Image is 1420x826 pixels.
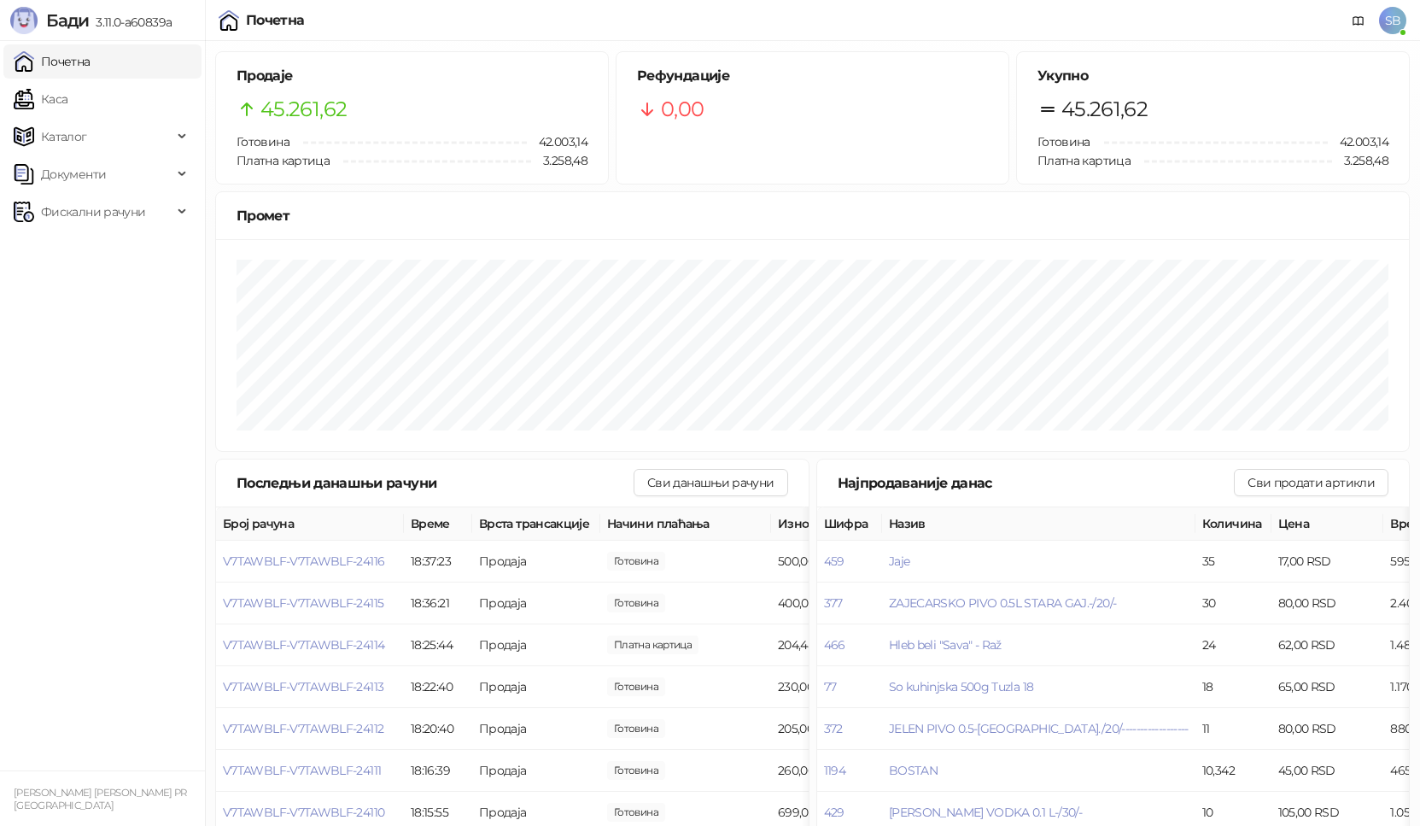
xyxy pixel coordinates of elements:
[237,134,289,149] span: Готовина
[223,721,383,736] button: V7TAWBLF-V7TAWBLF-24112
[237,66,587,86] h5: Продаје
[1037,66,1388,86] h5: Укупно
[1037,134,1090,149] span: Готовина
[527,132,587,151] span: 42.003,14
[14,787,187,811] small: [PERSON_NAME] [PERSON_NAME] PR [GEOGRAPHIC_DATA]
[889,679,1033,694] button: So kuhinjska 500g Tuzla 18
[404,750,472,792] td: 18:16:39
[634,469,787,496] button: Сви данашњи рачуни
[260,93,347,126] span: 45.261,62
[531,151,587,170] span: 3.258,48
[1332,151,1388,170] span: 3.258,48
[824,595,843,611] button: 377
[472,666,600,708] td: Продаја
[223,595,383,611] button: V7TAWBLF-V7TAWBLF-24115
[237,153,330,168] span: Платна картица
[216,507,404,541] th: Број рачуна
[1271,583,1384,624] td: 80,00 RSD
[223,805,384,820] button: V7TAWBLF-V7TAWBLF-24110
[771,708,899,750] td: 205,00 RSD
[1037,153,1131,168] span: Платна картица
[472,750,600,792] td: Продаја
[824,554,844,569] button: 459
[223,763,381,778] button: V7TAWBLF-V7TAWBLF-24111
[404,507,472,541] th: Време
[824,679,837,694] button: 77
[246,14,305,27] div: Почетна
[824,805,844,820] button: 429
[10,7,38,34] img: Logo
[607,761,665,780] span: 260,00
[1345,7,1372,34] a: Документација
[1271,750,1384,792] td: 45,00 RSD
[1195,541,1271,583] td: 35
[41,120,87,154] span: Каталог
[771,750,899,792] td: 260,00 RSD
[889,721,1189,736] span: JELEN PIVO 0.5-[GEOGRAPHIC_DATA]./20/------------------
[607,636,698,654] span: 204,48
[771,507,899,541] th: Износ
[1271,708,1384,750] td: 80,00 RSD
[771,624,899,666] td: 204,48 RSD
[223,637,384,653] button: V7TAWBLF-V7TAWBLF-24114
[223,554,384,569] button: V7TAWBLF-V7TAWBLF-24116
[771,666,899,708] td: 230,00 RSD
[1195,507,1271,541] th: Количина
[1271,666,1384,708] td: 65,00 RSD
[889,554,909,569] button: Jaje
[1195,624,1271,666] td: 24
[404,666,472,708] td: 18:22:40
[89,15,172,30] span: 3.11.0-a60839a
[607,552,665,571] span: 500,00
[889,595,1116,611] button: ZAJECARSKO PIVO 0.5L STARA GAJ.-/20/-
[838,472,1235,494] div: Најпродаваније данас
[1195,583,1271,624] td: 30
[14,44,91,79] a: Почетна
[889,763,938,778] button: BOSTAN
[1234,469,1388,496] button: Сви продати артикли
[1379,7,1406,34] span: SB
[1195,750,1271,792] td: 10,342
[41,195,145,229] span: Фискални рачуни
[223,679,383,694] button: V7TAWBLF-V7TAWBLF-24113
[237,472,634,494] div: Последњи данашњи рачуни
[472,624,600,666] td: Продаја
[607,803,665,822] span: 699,00
[472,708,600,750] td: Продаја
[607,677,665,696] span: 230,00
[771,541,899,583] td: 500,00 RSD
[404,583,472,624] td: 18:36:21
[1195,708,1271,750] td: 11
[404,541,472,583] td: 18:37:23
[41,157,106,191] span: Документи
[771,583,899,624] td: 400,00 RSD
[472,583,600,624] td: Продаја
[1271,541,1384,583] td: 17,00 RSD
[1328,132,1388,151] span: 42.003,14
[882,507,1195,541] th: Назив
[889,637,1002,653] button: Hleb beli "Sava" - Raž
[607,594,665,612] span: 400,00
[46,10,89,31] span: Бади
[472,507,600,541] th: Врста трансакције
[824,637,845,653] button: 466
[1195,666,1271,708] td: 18
[237,205,1388,226] div: Промет
[600,507,771,541] th: Начини плаћања
[817,507,882,541] th: Шифра
[889,805,1082,820] span: [PERSON_NAME] VODKA 0.1 L-/30/-
[607,719,665,738] span: 205,00
[824,763,845,778] button: 1194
